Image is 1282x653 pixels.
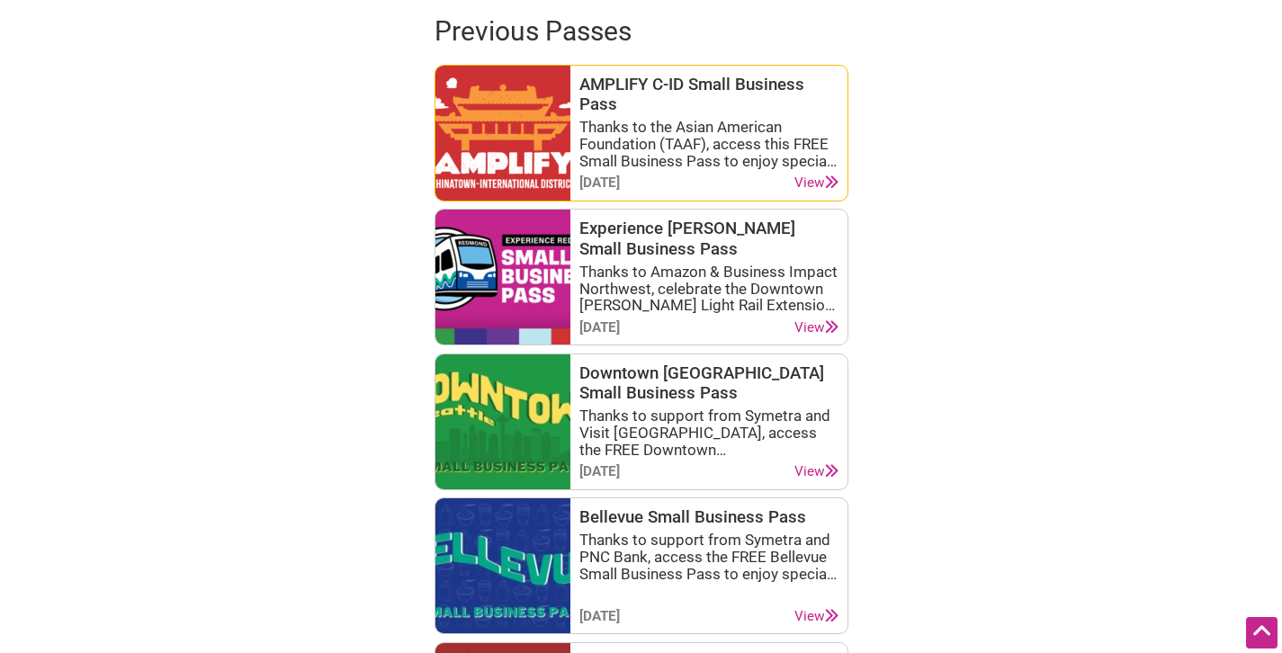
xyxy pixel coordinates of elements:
[579,363,838,404] h3: Downtown [GEOGRAPHIC_DATA] Small Business Pass
[794,319,838,336] a: View
[579,532,838,582] div: Thanks to support from Symetra and PNC Bank, access the FREE Bellevue Small Business Pass to enjo...
[579,174,620,192] div: [DATE]
[1246,617,1278,649] div: Scroll Back to Top
[794,608,838,625] a: View
[579,463,620,480] div: [DATE]
[435,210,570,344] img: Experience Redmond Small Business Pass
[579,264,838,314] div: Thanks to Amazon & Business Impact Northwest, celebrate the Downtown [PERSON_NAME] Light Rail Ext...
[435,354,570,489] img: Downtown Seattle Small Business Pass
[579,119,838,169] div: Thanks to the Asian American Foundation (TAAF), access this FREE Small Business Pass to enjoy spe...
[579,407,838,458] div: Thanks to support from Symetra and Visit [GEOGRAPHIC_DATA], access the FREE Downtown [GEOGRAPHIC_...
[794,174,838,192] a: View
[579,507,838,527] h3: Bellevue Small Business Pass
[435,13,848,50] h2: Previous Passes
[579,319,620,336] div: [DATE]
[579,219,838,259] h3: Experience [PERSON_NAME] Small Business Pass
[435,66,570,201] img: AMPLIFY - Chinatown-International District
[579,608,620,625] div: [DATE]
[794,463,838,480] a: View
[579,75,838,115] h3: AMPLIFY C-ID Small Business Pass
[435,498,570,633] img: Bellevue Small Business Pass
